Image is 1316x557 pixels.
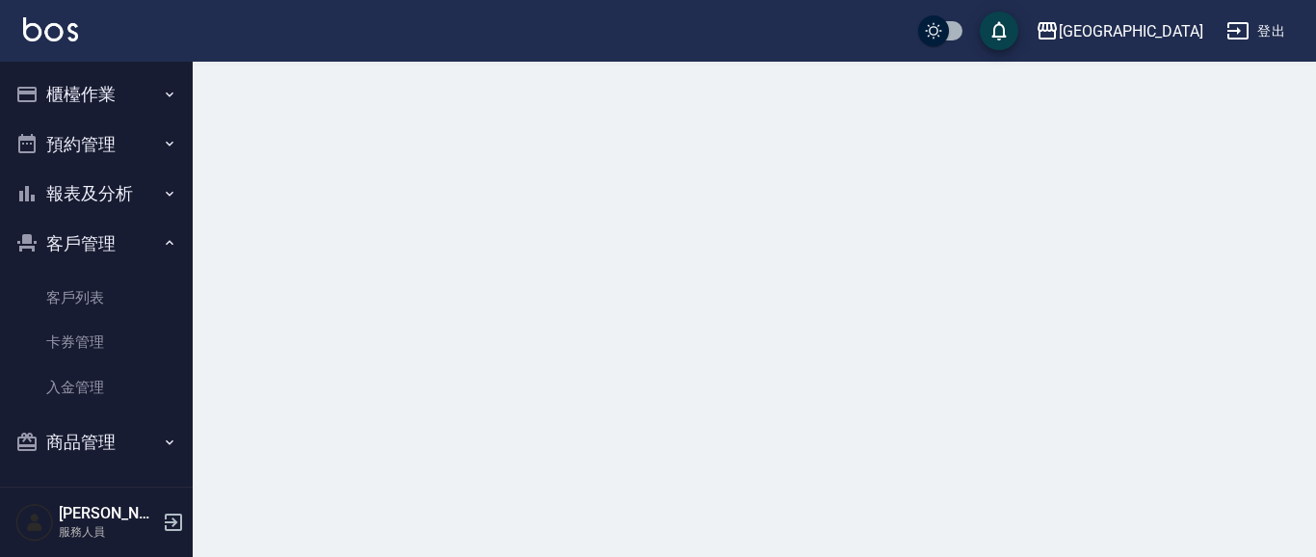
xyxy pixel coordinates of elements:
h5: [PERSON_NAME] [59,504,157,523]
button: [GEOGRAPHIC_DATA] [1028,12,1211,51]
a: 卡券管理 [8,320,185,364]
img: Person [15,503,54,542]
button: 商品管理 [8,417,185,467]
button: save [980,12,1018,50]
a: 入金管理 [8,365,185,410]
button: 客戶管理 [8,219,185,269]
button: 櫃檯作業 [8,69,185,119]
button: 報表及分析 [8,169,185,219]
a: 客戶列表 [8,276,185,320]
p: 服務人員 [59,523,157,541]
img: Logo [23,17,78,41]
button: 登出 [1219,13,1293,49]
div: [GEOGRAPHIC_DATA] [1059,19,1203,43]
button: 預約管理 [8,119,185,170]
